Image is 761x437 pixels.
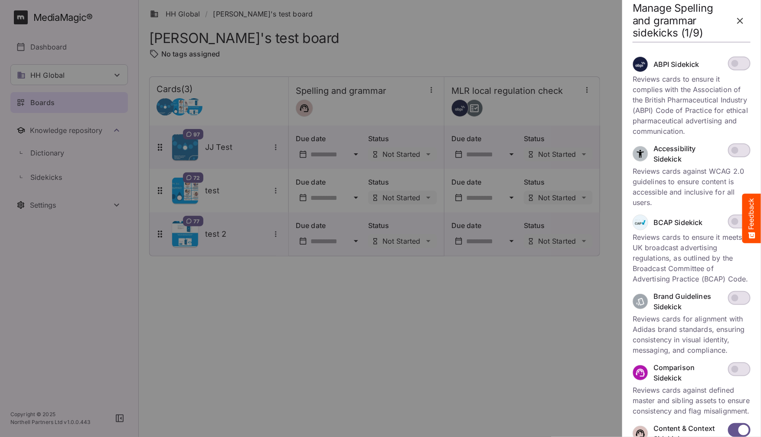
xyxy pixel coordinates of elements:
[653,291,723,312] p: Brand Guidelines Sidekick
[633,385,751,416] p: Reviews cards against defined master and sibling assets to ensure consistency and flag misalignment.
[633,232,751,284] p: Reviews cards to ensure it meets UK broadcast advertising regulations, as outlined by the Broadca...
[633,314,751,355] p: Reviews cards for alignment with Adidas brand standards, ensuring consistency in visual identity,...
[633,166,751,208] p: Reviews cards against WCAG 2.0 guidelines to ensure content is accessible and inclusive for all u...
[653,143,723,164] p: Accessibility Sidekick
[633,2,730,40] h2: Manage Spelling and grammar sidekicks (1/9)
[742,194,761,243] button: Feedback
[653,217,703,228] p: BCAP Sidekick
[653,362,723,383] p: Comparison Sidekick
[633,74,751,136] p: Reviews cards to ensure it complies with the Association of the British Pharmaceutical Industry (...
[653,59,699,70] p: ABPI Sidekick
